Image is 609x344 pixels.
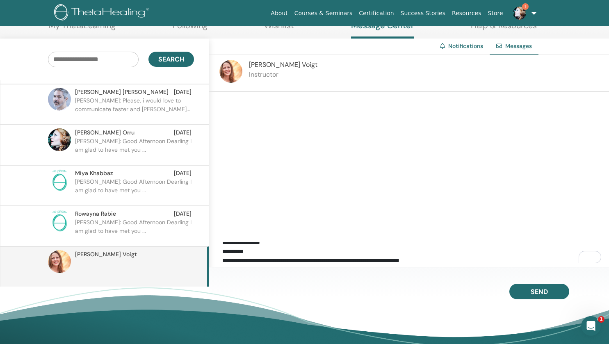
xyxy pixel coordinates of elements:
[158,55,184,64] span: Search
[356,6,397,21] a: Certification
[75,88,169,96] span: [PERSON_NAME] [PERSON_NAME]
[249,70,317,80] p: Instructor
[48,88,71,111] img: default.jpg
[397,6,449,21] a: Success Stories
[75,96,194,121] p: [PERSON_NAME]: Please, i would love to communicate faster and [PERSON_NAME]...
[173,21,208,36] a: Following
[598,316,604,323] span: 1
[522,3,529,10] span: 1
[291,6,356,21] a: Courses & Seminars
[509,284,569,299] button: Send
[471,21,537,36] a: Help & Resources
[174,169,192,178] span: [DATE]
[75,250,137,259] span: [PERSON_NAME] Voigt
[581,316,601,336] iframe: Intercom live chat
[174,210,192,218] span: [DATE]
[249,60,317,69] span: [PERSON_NAME] Voigt
[267,6,291,21] a: About
[485,6,506,21] a: Store
[449,6,485,21] a: Resources
[75,218,194,243] p: [PERSON_NAME]: Good Afternoon Dearling I am glad to have met you ...
[75,128,135,137] span: [PERSON_NAME] Orru
[174,128,192,137] span: [DATE]
[505,42,532,50] span: Messages
[174,88,192,96] span: [DATE]
[531,287,548,296] span: Send
[219,60,242,83] img: default.jpg
[54,4,152,23] img: logo.png
[351,21,414,39] a: Message Center
[75,210,116,218] span: Rowayna Rabie
[148,52,194,67] button: Search
[75,178,194,202] p: [PERSON_NAME]: Good Afternoon Dearling I am glad to have met you ...
[48,169,71,192] img: no-photo.png
[48,250,71,273] img: default.jpg
[75,169,113,178] span: Miya Khabbaz
[513,7,526,20] img: default.jpg
[222,242,609,265] textarea: To enrich screen reader interactions, please activate Accessibility in Grammarly extension settings
[48,128,71,151] img: default.jpg
[48,210,71,232] img: no-photo.png
[75,137,194,162] p: [PERSON_NAME]: Good Afternoon Dearling I am glad to have met you ...
[264,21,294,36] a: Wishlist
[448,42,483,50] a: Notifications
[48,21,116,36] a: My ThetaLearning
